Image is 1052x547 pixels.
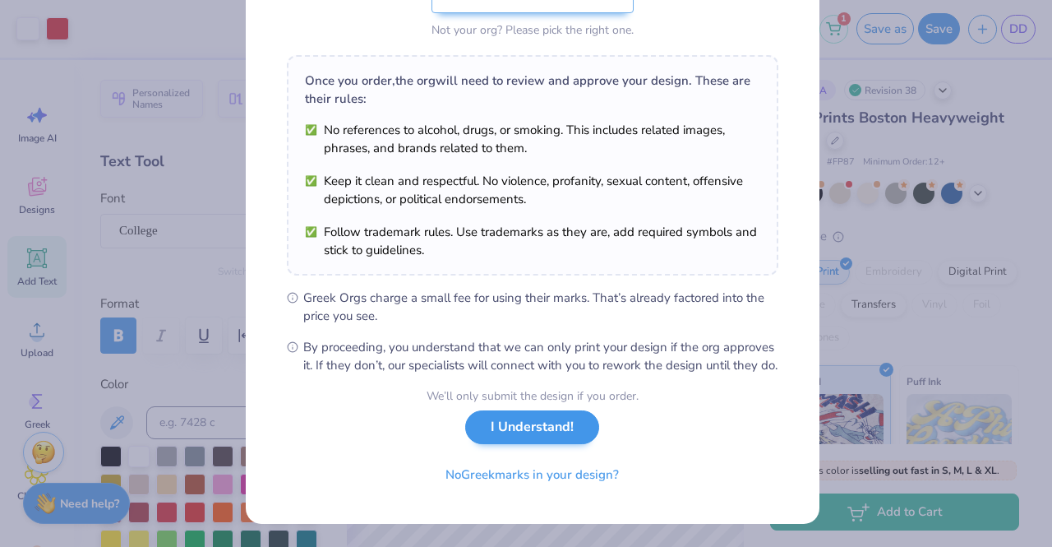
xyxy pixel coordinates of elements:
[303,289,778,325] span: Greek Orgs charge a small fee for using their marks. That’s already factored into the price you see.
[305,172,760,208] li: Keep it clean and respectful. No violence, profanity, sexual content, offensive depictions, or po...
[427,387,639,405] div: We’ll only submit the design if you order.
[305,223,760,259] li: Follow trademark rules. Use trademarks as they are, add required symbols and stick to guidelines.
[431,21,634,39] div: Not your org? Please pick the right one.
[465,410,599,444] button: I Understand!
[303,338,778,374] span: By proceeding, you understand that we can only print your design if the org approves it. If they ...
[305,121,760,157] li: No references to alcohol, drugs, or smoking. This includes related images, phrases, and brands re...
[305,72,760,108] div: Once you order, the org will need to review and approve your design. These are their rules:
[431,458,633,492] button: NoGreekmarks in your design?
